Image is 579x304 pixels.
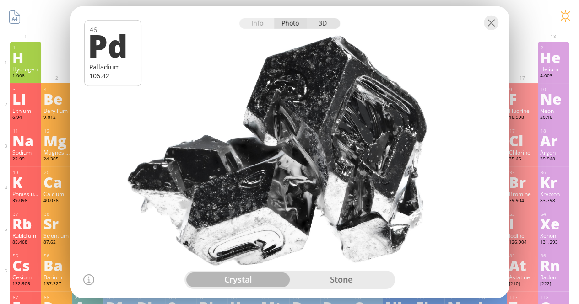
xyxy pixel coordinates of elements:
div: 132.905 [12,281,39,288]
div: 18.998 [509,114,536,122]
div: Na [12,133,39,148]
div: [222] [540,281,567,288]
div: 54 [541,211,567,217]
div: Argon [540,149,567,156]
div: 3D [307,18,340,28]
div: H [12,50,39,64]
div: 56 [44,253,70,259]
div: 1 [13,45,39,51]
div: Calcium [43,190,70,197]
div: 39.948 [540,156,567,163]
h1: Talbica. Interactive chemistry [5,5,574,23]
div: 55 [13,253,39,259]
div: 17 [509,128,536,134]
div: Lithium [12,107,39,114]
div: Krypton [540,190,567,197]
div: Pd [88,29,135,60]
div: Ne [540,91,567,106]
div: He [540,50,567,64]
div: Ca [43,175,70,189]
div: Ba [43,258,70,272]
div: 87 [13,294,39,300]
div: Be [43,91,70,106]
div: Barium [43,273,70,281]
div: 4 [44,86,70,92]
div: Mg [43,133,70,148]
div: 11 [13,128,39,134]
div: 79.904 [509,197,536,205]
div: 53 [509,211,536,217]
div: 117 [509,294,536,300]
div: Xenon [540,232,567,239]
div: Bromine [509,190,536,197]
div: 6.94 [12,114,39,122]
div: Neon [540,107,567,114]
div: Fluorine [509,107,536,114]
div: Cesium [12,273,39,281]
div: 1.008 [12,73,39,80]
div: 85 [509,253,536,259]
div: 131.293 [540,239,567,246]
div: 3 [13,86,39,92]
div: Sr [43,216,70,231]
div: 10 [541,86,567,92]
div: Xe [540,216,567,231]
div: 4.003 [540,73,567,80]
div: Cs [12,258,39,272]
div: Li [12,91,39,106]
div: 2 [541,45,567,51]
div: F [509,91,536,106]
div: 37 [13,211,39,217]
div: 19 [13,170,39,176]
div: 87.62 [43,239,70,246]
div: 20 [44,170,70,176]
div: 9 [509,86,536,92]
div: Br [509,175,536,189]
div: 86 [541,253,567,259]
div: Rb [12,216,39,231]
div: Kr [540,175,567,189]
div: Ar [540,133,567,148]
div: 22.99 [12,156,39,163]
div: 20.18 [540,114,567,122]
div: 12 [44,128,70,134]
div: Beryllium [43,107,70,114]
div: 40.078 [43,197,70,205]
div: 38 [44,211,70,217]
div: 106.42 [89,71,136,80]
div: Palladium [89,62,136,71]
div: Sodium [12,149,39,156]
div: Radon [540,273,567,281]
div: 39.098 [12,197,39,205]
div: Strontium [43,232,70,239]
div: Rubidium [12,232,39,239]
div: 85.468 [12,239,39,246]
div: 137.327 [43,281,70,288]
div: 35 [509,170,536,176]
div: Astatine [509,273,536,281]
div: 36 [541,170,567,176]
div: 126.904 [509,239,536,246]
div: Chlorine [509,149,536,156]
div: Rn [540,258,567,272]
div: stone [290,272,393,287]
div: 88 [44,294,70,300]
div: Cl [509,133,536,148]
div: K [12,175,39,189]
div: 118 [541,294,567,300]
div: [210] [509,281,536,288]
div: Hydrogen [12,65,39,73]
div: 83.798 [540,197,567,205]
div: I [509,216,536,231]
div: Iodine [509,232,536,239]
div: Info [239,18,275,28]
div: crystal [186,272,290,287]
div: 9.012 [43,114,70,122]
div: 18 [541,128,567,134]
div: 35.45 [509,156,536,163]
div: 24.305 [43,156,70,163]
div: Helium [540,65,567,73]
div: Magnesium [43,149,70,156]
div: At [509,258,536,272]
div: Potassium [12,190,39,197]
